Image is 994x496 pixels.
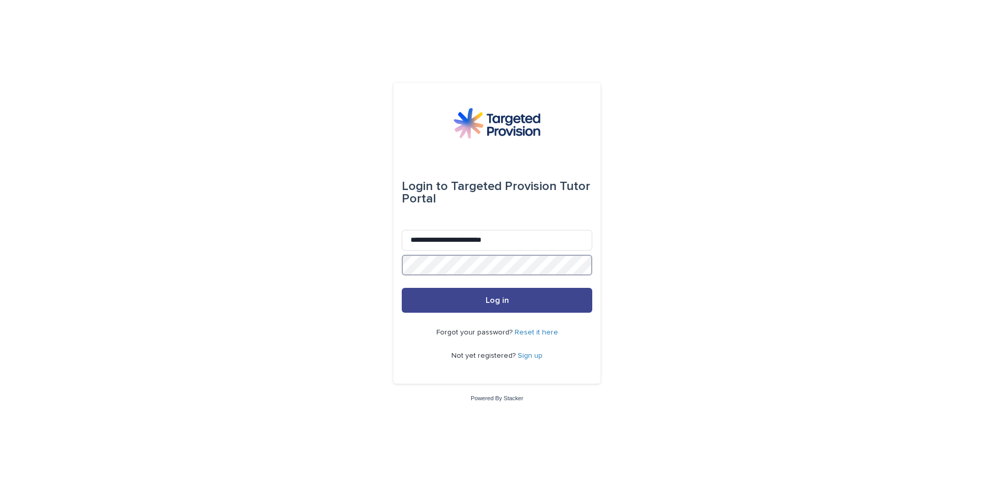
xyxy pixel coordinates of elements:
[451,352,518,359] span: Not yet registered?
[402,288,592,313] button: Log in
[402,172,592,213] div: Targeted Provision Tutor Portal
[518,352,543,359] a: Sign up
[402,180,448,193] span: Login to
[471,395,523,401] a: Powered By Stacker
[486,296,509,304] span: Log in
[436,329,515,336] span: Forgot your password?
[454,108,540,139] img: M5nRWzHhSzIhMunXDL62
[515,329,558,336] a: Reset it here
